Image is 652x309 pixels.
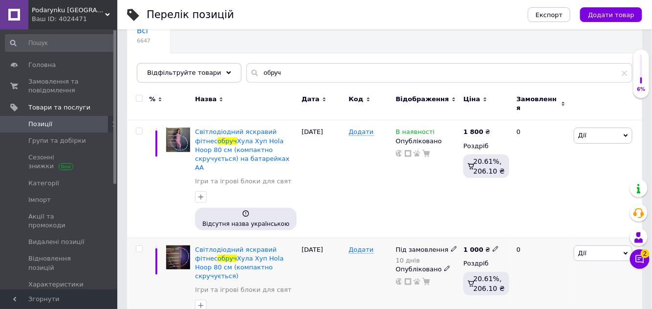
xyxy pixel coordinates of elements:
[28,77,90,95] span: Замовлення та повідомлення
[630,249,650,269] button: Чат з покупцем2
[28,280,84,289] span: Характеристики
[536,11,563,19] span: Експорт
[166,245,190,269] img: Світлодіодний яскравий фітнес обруч Хула Хуп Hola Hoop 80 см (компактно скручується)
[396,257,457,264] div: 10 днів
[28,179,59,188] span: Категорії
[137,26,148,35] span: Всі
[32,15,117,23] div: Ваш ID: 4024471
[195,128,289,171] a: Світлодіодний яскравий фітнесобручХула Хуп Hola Hoop 80 см (компактно скручується) на батарейках АА
[28,61,56,69] span: Головна
[463,128,483,135] b: 1 800
[463,128,490,136] div: ₴
[396,246,449,256] span: Під замовлення
[28,212,90,230] span: Акції та промокоди
[28,196,51,204] span: Імпорт
[217,255,237,262] span: обруч
[580,7,642,22] button: Додати товар
[396,128,435,138] span: В наявності
[641,248,650,257] span: 2
[28,120,52,129] span: Позиції
[349,246,374,254] span: Додати
[202,221,289,227] span: Відсутня назва українською
[32,6,105,15] span: Podarynku Ukraine
[217,137,237,145] span: обруч
[396,265,459,274] div: Опубліковано
[578,249,587,257] span: Дії
[195,246,277,262] span: Світлодіодний яскравий фітнес
[511,120,571,238] div: 0
[147,10,234,20] div: Перелік позицій
[299,120,346,238] div: [DATE]
[246,63,632,83] input: Пошук по назві позиції, артикулу і пошуковим запитам
[5,34,115,52] input: Пошук
[28,153,90,171] span: Сезонні знижки
[302,95,320,104] span: Дата
[195,286,291,294] a: Ігри та ігрові блоки для свят
[463,245,499,254] div: ₴
[517,95,559,112] span: Замовлення
[195,128,277,144] span: Світлодіодний яскравий фітнес
[28,103,90,112] span: Товари та послуги
[147,69,221,76] span: Відфільтруйте товари
[195,137,289,172] span: Хула Хуп Hola Hoop 80 см (компактно скручується) на батарейках АА
[463,259,508,268] div: Роздріб
[528,7,571,22] button: Експорт
[578,132,587,139] span: Дії
[349,128,374,136] span: Додати
[588,11,634,19] span: Додати товар
[28,254,90,272] span: Відновлення позицій
[633,86,649,93] div: 6%
[149,95,155,104] span: %
[195,95,217,104] span: Назва
[166,128,190,152] img: Світлодіодний яскравий фітнес обруч Хула Хуп Hola Hoop 80 см (компактно скручується) на батарейка...
[463,246,483,253] b: 1 000
[396,137,459,146] div: Опубліковано
[474,275,505,292] span: 20.61%, 206.10 ₴
[195,246,283,280] a: Світлодіодний яскравий фітнесобручХула Хуп Hola Hoop 80 см (компактно скручується)
[463,95,480,104] span: Ціна
[463,142,508,151] div: Роздріб
[474,157,505,175] span: 20.61%, 206.10 ₴
[195,255,283,280] span: Хула Хуп Hola Hoop 80 см (компактно скручується)
[349,95,364,104] span: Код
[396,95,449,104] span: Відображення
[28,238,85,246] span: Видалені позиції
[28,136,86,145] span: Групи та добірки
[195,177,291,186] a: Ігри та ігрові блоки для свят
[137,37,151,44] span: 6647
